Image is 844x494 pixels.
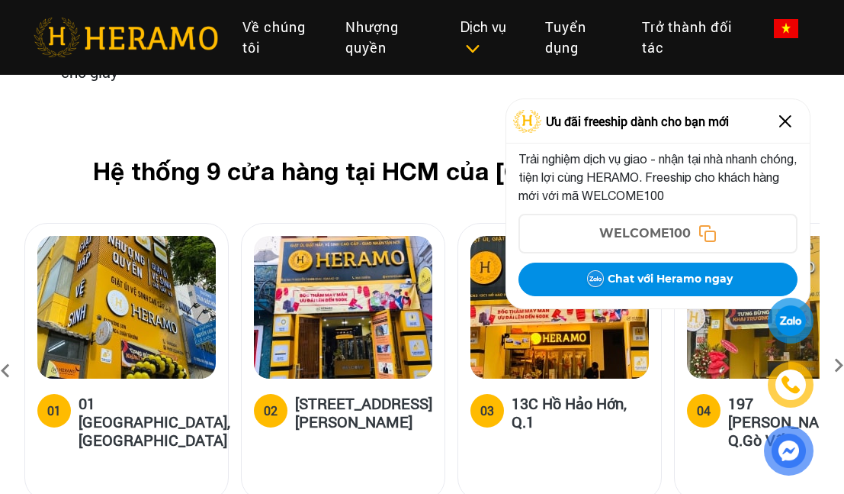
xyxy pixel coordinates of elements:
h5: 13C Hồ Hảo Hớn, Q.1 [512,394,649,431]
a: Tuyển dụng [533,11,630,64]
span: Ưu đãi freeship dành cho bạn mới [546,112,729,131]
a: phone-icon [770,364,811,405]
img: Close [773,109,797,134]
button: Chat với Heramo ngay [518,263,797,296]
img: heramo-logo.png [34,18,218,57]
img: heramo-13c-ho-hao-hon-quan-1 [470,236,649,379]
img: heramo-01-truong-son-quan-tan-binh [37,236,216,379]
img: Logo [513,110,542,133]
div: 02 [264,402,278,420]
h5: 01 [GEOGRAPHIC_DATA], [GEOGRAPHIC_DATA] [79,394,230,449]
div: 01 [47,402,61,420]
div: 03 [480,402,494,420]
p: Trải nghiệm dịch vụ giao - nhận tại nhà nhanh chóng, tiện lợi cùng HERAMO. Freeship cho khách hàn... [518,150,797,205]
img: phone-icon [781,376,800,394]
img: vn-flag.png [774,19,798,38]
span: WELCOME100 [599,224,691,243]
img: subToggleIcon [464,41,480,57]
a: Về chúng tôi [230,11,333,64]
h2: Hệ thống 9 cửa hàng tại HCM của [GEOGRAPHIC_DATA] [49,157,795,186]
h5: [STREET_ADDRESS][PERSON_NAME] [295,394,432,431]
div: Dịch vụ [461,17,521,58]
a: Trở thành đối tác [630,11,762,64]
div: 04 [697,402,711,420]
a: Nhượng quyền [333,11,448,64]
img: Zalo [583,267,608,292]
img: heramo-18a-71-nguyen-thi-minh-khai-quan-1 [254,236,432,379]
